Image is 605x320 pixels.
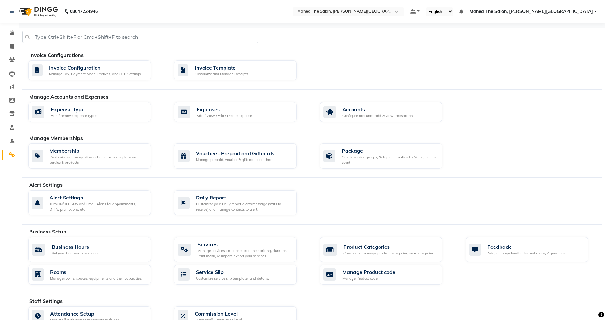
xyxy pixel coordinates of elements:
[342,276,395,281] div: Manage Product code
[196,276,269,281] div: Customize service slip template, and details.
[50,201,146,212] div: Turn ON/OFF SMS and Email Alerts for appointments, OTPs, promotions, etc.
[343,243,434,251] div: Product Categories
[28,143,165,169] a: MembershipCustomise & manage discount memberships plans on service & products
[50,147,146,155] div: Membership
[49,72,141,77] div: Manage Tax, Payment Mode, Prefixes, and OTP Settings
[50,194,146,201] div: Alert Settings
[320,102,456,122] a: AccountsConfigure accounts, add & view transaction
[487,243,565,251] div: Feedback
[198,240,292,248] div: Services
[174,265,310,285] a: Service SlipCustomize service slip template, and details.
[196,194,292,201] div: Daily Report
[49,64,141,72] div: Invoice Configuration
[469,8,593,15] span: Manea The Salon, [PERSON_NAME][GEOGRAPHIC_DATA]
[195,72,248,77] div: Customize and Manage Receipts
[342,106,413,113] div: Accounts
[342,113,413,119] div: Configure accounts, add & view transaction
[342,155,437,165] div: Create service groups, Setup redemption by Value, time & count
[16,3,60,20] img: logo
[466,237,602,262] a: FeedbackAdd, manage feedbacks and surveys' questions
[52,251,98,256] div: Set your business open hours
[174,143,310,169] a: Vouchers, Prepaid and GiftcardsManage prepaid, voucher & giftcards and share
[50,155,146,165] div: Customise & manage discount memberships plans on service & products
[196,157,274,163] div: Manage prepaid, voucher & giftcards and share
[196,201,292,212] div: Customize your Daily report alerts message (stats to receive) and manage contacts to alert.
[487,251,565,256] div: Add, manage feedbacks and surveys' questions
[28,237,165,262] a: Business HoursSet your business open hours
[320,143,456,169] a: PackageCreate service groups, Setup redemption by Value, time & count
[50,276,142,281] div: Manage rooms, spaces, equipments and their capacities.
[28,190,165,215] a: Alert SettingsTurn ON/OFF SMS and Email Alerts for appointments, OTPs, promotions, etc.
[343,251,434,256] div: Create and manage product categories, sub-categories
[196,268,269,276] div: Service Slip
[174,60,310,80] a: Invoice TemplateCustomize and Manage Receipts
[342,147,437,155] div: Package
[195,310,242,317] div: Commission Level
[22,31,258,43] input: Type Ctrl+Shift+F or Cmd+Shift+F to search
[320,237,456,262] a: Product CategoriesCreate and manage product categories, sub-categories
[197,113,253,119] div: Add / View / Edit / Delete expenses
[197,106,253,113] div: Expenses
[174,237,310,262] a: ServicesManage services, categories and their pricing, duration. Print menu, or import, export yo...
[28,102,165,122] a: Expense TypeAdd / remove expense types
[195,64,248,72] div: Invoice Template
[320,265,456,285] a: Manage Product codeManage Product code
[342,268,395,276] div: Manage Product code
[198,248,292,259] div: Manage services, categories and their pricing, duration. Print menu, or import, export your servi...
[174,102,310,122] a: ExpensesAdd / View / Edit / Delete expenses
[50,310,119,317] div: Attendance Setup
[50,268,142,276] div: Rooms
[51,113,97,119] div: Add / remove expense types
[28,265,165,285] a: RoomsManage rooms, spaces, equipments and their capacities.
[196,150,274,157] div: Vouchers, Prepaid and Giftcards
[52,243,98,251] div: Business Hours
[174,190,310,215] a: Daily ReportCustomize your Daily report alerts message (stats to receive) and manage contacts to ...
[70,3,98,20] b: 08047224946
[51,106,97,113] div: Expense Type
[28,60,165,80] a: Invoice ConfigurationManage Tax, Payment Mode, Prefixes, and OTP Settings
